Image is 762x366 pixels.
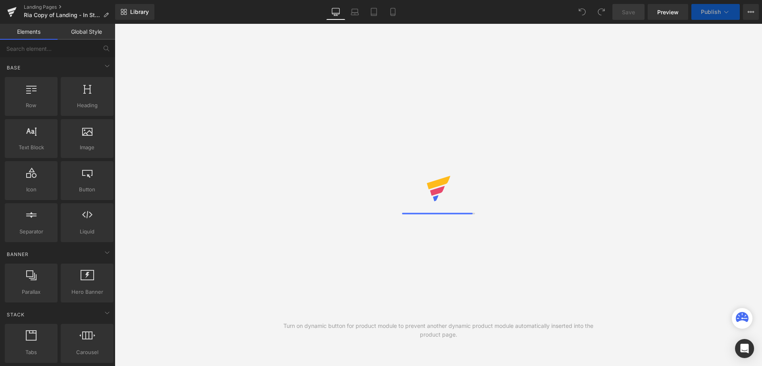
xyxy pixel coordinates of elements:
span: Image [63,143,111,152]
span: Base [6,64,21,71]
a: Tablet [364,4,383,20]
span: Tabs [7,348,55,356]
span: Text Block [7,143,55,152]
a: Laptop [345,4,364,20]
span: Icon [7,185,55,194]
button: Undo [574,4,590,20]
button: Publish [691,4,740,20]
a: Desktop [326,4,345,20]
button: More [743,4,759,20]
span: Library [130,8,149,15]
span: Publish [701,9,721,15]
span: Stack [6,311,25,318]
a: Mobile [383,4,402,20]
div: Open Intercom Messenger [735,339,754,358]
button: Redo [593,4,609,20]
span: Save [622,8,635,16]
span: Ria Copy of Landing - In Store [24,12,100,18]
a: Landing Pages [24,4,115,10]
span: Banner [6,250,29,258]
span: Hero Banner [63,288,111,296]
span: Carousel [63,348,111,356]
span: Parallax [7,288,55,296]
span: Preview [657,8,679,16]
span: Heading [63,101,111,110]
span: Button [63,185,111,194]
a: Global Style [58,24,115,40]
div: Turn on dynamic button for product module to prevent another dynamic product module automatically... [277,322,600,339]
span: Liquid [63,227,111,236]
span: Row [7,101,55,110]
a: Preview [648,4,688,20]
span: Separator [7,227,55,236]
a: New Library [115,4,154,20]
